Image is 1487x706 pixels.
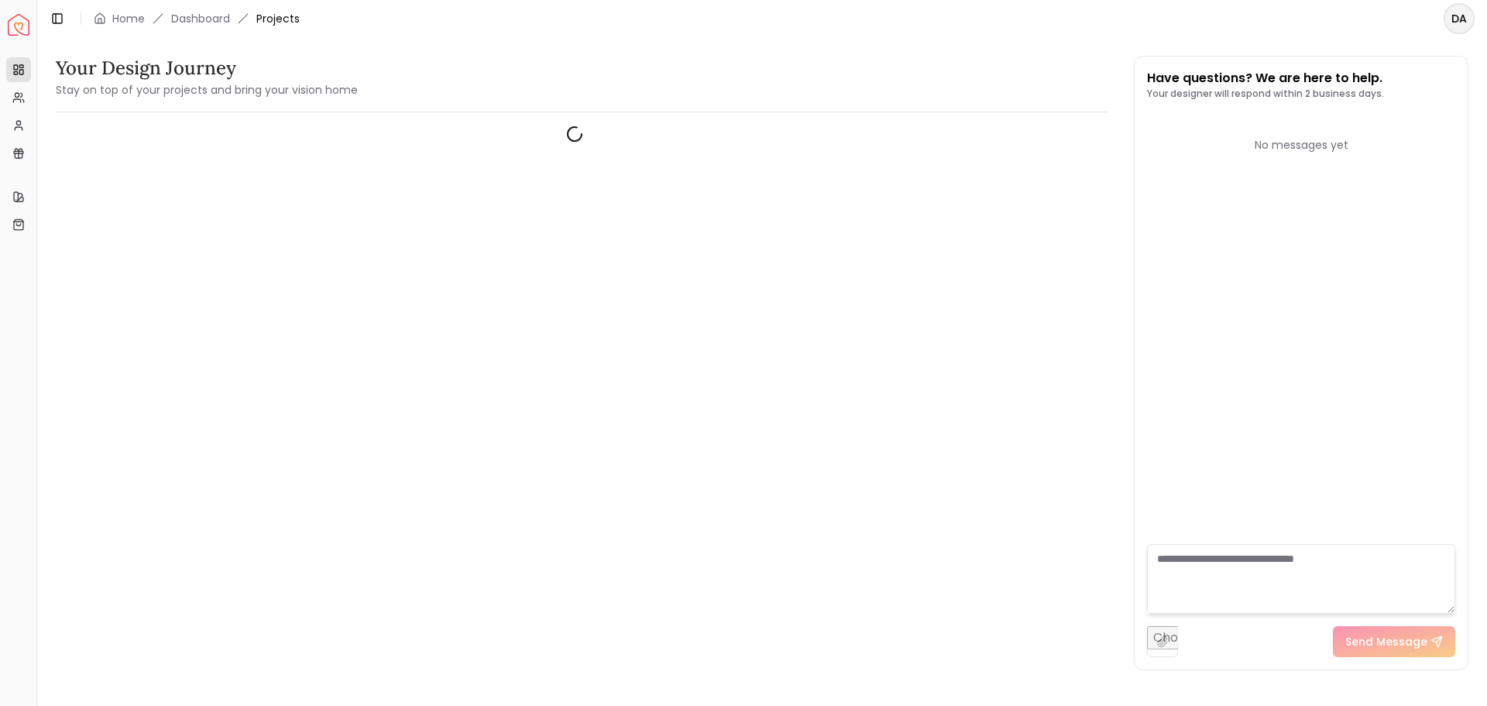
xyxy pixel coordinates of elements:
[171,11,230,26] a: Dashboard
[56,56,358,81] h3: Your Design Journey
[56,82,358,98] small: Stay on top of your projects and bring your vision home
[8,14,29,36] a: Spacejoy
[1147,137,1455,153] div: No messages yet
[1147,88,1384,100] p: Your designer will respond within 2 business days.
[8,14,29,36] img: Spacejoy Logo
[112,11,145,26] a: Home
[94,11,300,26] nav: breadcrumb
[1147,69,1384,88] p: Have questions? We are here to help.
[256,11,300,26] span: Projects
[1444,3,1475,34] button: DA
[1445,5,1473,33] span: DA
